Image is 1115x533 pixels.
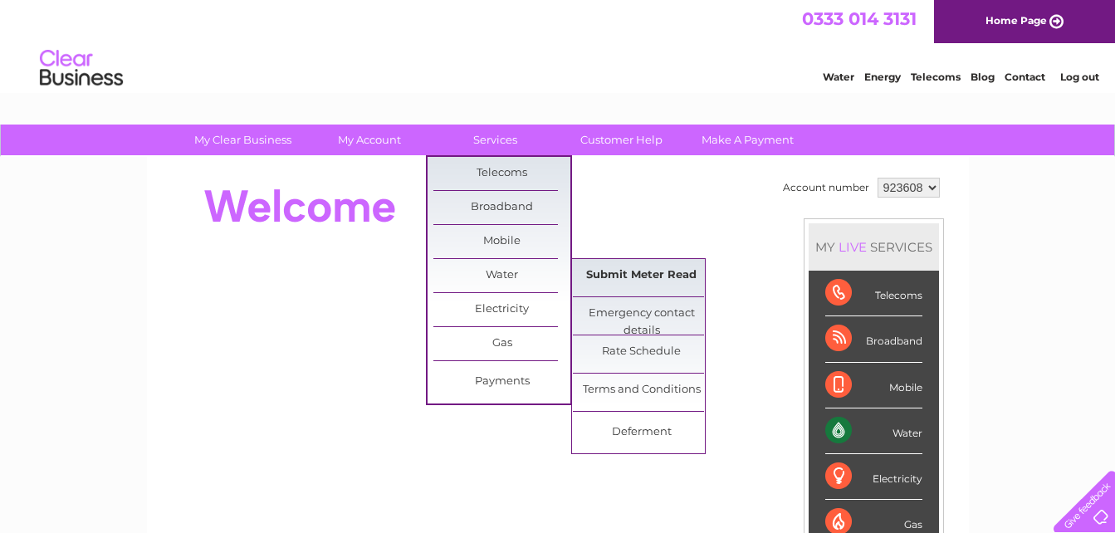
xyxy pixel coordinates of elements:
[573,335,710,369] a: Rate Schedule
[433,327,570,360] a: Gas
[1060,71,1099,83] a: Log out
[553,125,690,155] a: Customer Help
[835,239,870,255] div: LIVE
[166,9,951,81] div: Clear Business is a trading name of Verastar Limited (registered in [GEOGRAPHIC_DATA] No. 3667643...
[802,8,917,29] a: 0333 014 3131
[825,271,922,316] div: Telecoms
[825,408,922,454] div: Water
[825,363,922,408] div: Mobile
[433,259,570,292] a: Water
[825,454,922,500] div: Electricity
[39,43,124,94] img: logo.png
[301,125,438,155] a: My Account
[809,223,939,271] div: MY SERVICES
[971,71,995,83] a: Blog
[823,71,854,83] a: Water
[573,297,710,330] a: Emergency contact details
[679,125,816,155] a: Make A Payment
[433,365,570,399] a: Payments
[433,191,570,224] a: Broadband
[427,125,564,155] a: Services
[573,259,710,292] a: Submit Meter Read
[433,157,570,190] a: Telecoms
[825,316,922,362] div: Broadband
[911,71,961,83] a: Telecoms
[573,416,710,449] a: Deferment
[573,374,710,407] a: Terms and Conditions
[174,125,311,155] a: My Clear Business
[433,225,570,258] a: Mobile
[433,293,570,326] a: Electricity
[864,71,901,83] a: Energy
[1005,71,1045,83] a: Contact
[779,174,873,202] td: Account number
